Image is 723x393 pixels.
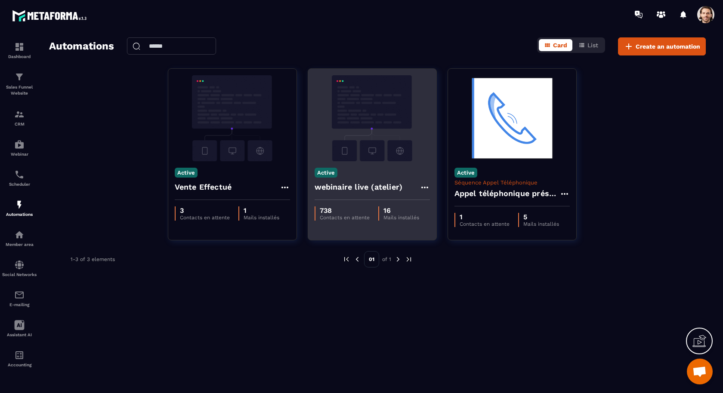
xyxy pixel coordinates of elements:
[405,255,413,263] img: next
[14,260,25,270] img: social-network
[2,223,37,253] a: automationsautomationsMember area
[454,187,559,200] h4: Appel téléphonique présence
[14,42,25,52] img: formation
[573,39,603,51] button: List
[2,35,37,65] a: formationformationDashboard
[636,42,700,51] span: Create an automation
[394,255,402,263] img: next
[2,152,37,157] p: Webinar
[587,42,598,49] span: List
[14,109,25,120] img: formation
[2,54,37,59] p: Dashboard
[618,37,706,55] button: Create an automation
[2,122,37,126] p: CRM
[2,242,37,247] p: Member area
[14,139,25,150] img: automations
[175,168,198,178] p: Active
[383,215,419,221] p: Mails installés
[71,256,115,262] p: 1-3 of 3 elements
[2,313,37,344] a: Assistant AI
[2,362,37,367] p: Accounting
[2,272,37,277] p: Social Networks
[14,230,25,240] img: automations
[460,213,510,221] p: 1
[2,302,37,307] p: E-mailing
[382,256,391,263] p: of 1
[244,206,279,215] p: 1
[687,359,713,384] div: Ouvrir le chat
[175,75,290,161] img: automation-background
[14,350,25,360] img: accountant
[175,181,232,193] h4: Vente Effectué
[315,181,403,193] h4: webinaire live (atelier)
[180,215,230,221] p: Contacts en attente
[2,253,37,283] a: social-networksocial-networkSocial Networks
[320,206,370,215] p: 738
[315,75,430,161] img: automation-background
[14,169,25,180] img: scheduler
[523,221,559,227] p: Mails installés
[2,193,37,223] a: automationsautomationsAutomations
[315,168,337,178] p: Active
[244,215,279,221] p: Mails installés
[454,179,570,186] p: Séquence Appel Téléphonique
[320,215,370,221] p: Contacts en attente
[2,283,37,313] a: emailemailE-mailing
[2,182,37,187] p: Scheduler
[460,221,510,227] p: Contacts en attente
[180,206,230,215] p: 3
[2,163,37,193] a: schedulerschedulerScheduler
[12,8,90,24] img: logo
[2,84,37,96] p: Sales Funnel Website
[353,255,361,263] img: prev
[454,75,570,161] img: automation-background
[523,213,559,221] p: 5
[49,37,114,55] h2: Automations
[2,133,37,163] a: automationsautomationsWebinar
[2,344,37,374] a: accountantaccountantAccounting
[364,251,379,267] p: 01
[383,206,419,215] p: 16
[454,168,477,178] p: Active
[553,42,567,49] span: Card
[539,39,572,51] button: Card
[2,332,37,337] p: Assistant AI
[14,290,25,300] img: email
[343,255,350,263] img: prev
[14,200,25,210] img: automations
[2,65,37,103] a: formationformationSales Funnel Website
[2,212,37,217] p: Automations
[2,103,37,133] a: formationformationCRM
[14,72,25,82] img: formation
